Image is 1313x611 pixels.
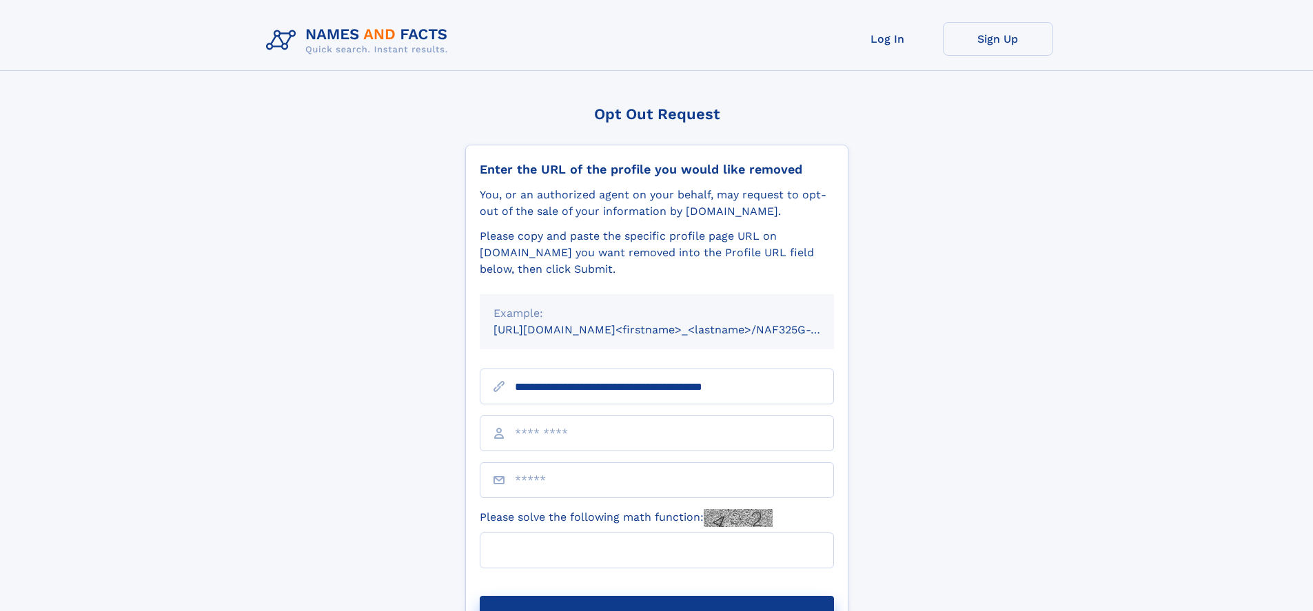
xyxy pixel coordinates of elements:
div: Please copy and paste the specific profile page URL on [DOMAIN_NAME] you want removed into the Pr... [480,228,834,278]
label: Please solve the following math function: [480,509,773,527]
div: Example: [493,305,820,322]
div: Opt Out Request [465,105,848,123]
small: [URL][DOMAIN_NAME]<firstname>_<lastname>/NAF325G-xxxxxxxx [493,323,860,336]
img: Logo Names and Facts [261,22,459,59]
div: You, or an authorized agent on your behalf, may request to opt-out of the sale of your informatio... [480,187,834,220]
a: Log In [833,22,943,56]
a: Sign Up [943,22,1053,56]
div: Enter the URL of the profile you would like removed [480,162,834,177]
